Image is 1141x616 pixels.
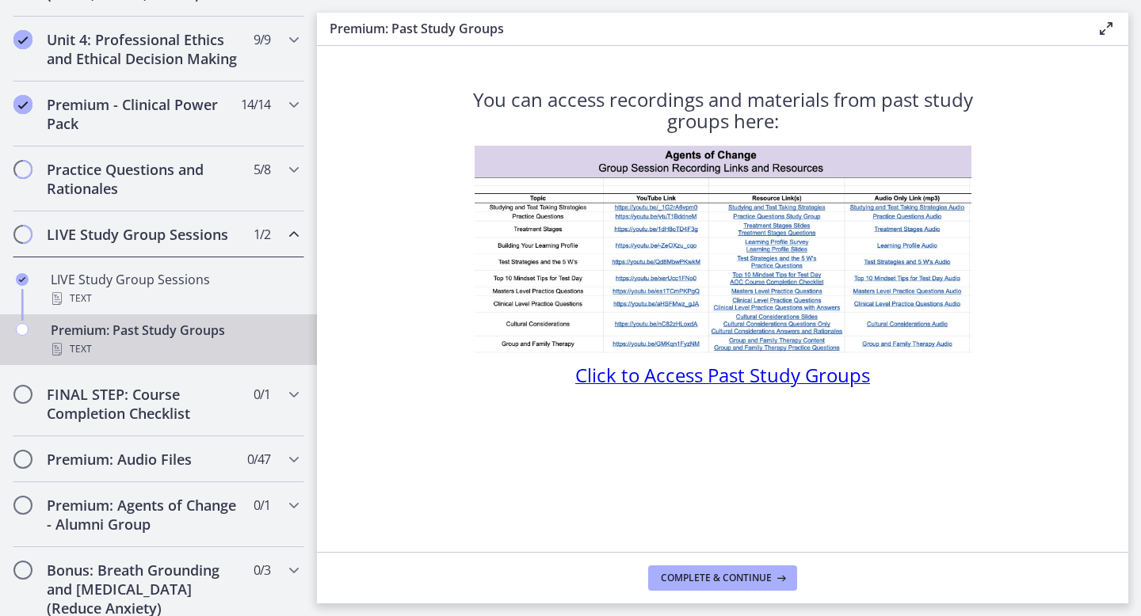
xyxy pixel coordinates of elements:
h2: Premium: Agents of Change - Alumni Group [47,496,240,534]
i: Completed [16,273,29,286]
h2: FINAL STEP: Course Completion Checklist [47,385,240,423]
i: Completed [13,95,32,114]
span: 0 / 3 [254,561,270,580]
img: 1734296182395.jpeg [475,146,971,353]
div: LIVE Study Group Sessions [51,270,298,308]
span: 14 / 14 [241,95,270,114]
span: 9 / 9 [254,30,270,49]
span: 0 / 47 [247,450,270,469]
h3: Premium: Past Study Groups [330,19,1071,38]
h2: Premium: Audio Files [47,450,240,469]
span: 1 / 2 [254,225,270,244]
span: Click to Access Past Study Groups [575,362,870,388]
h2: Premium - Clinical Power Pack [47,95,240,133]
h2: Practice Questions and Rationales [47,160,240,198]
span: 5 / 8 [254,160,270,179]
div: Premium: Past Study Groups [51,321,298,359]
div: Text [51,340,298,359]
span: You can access recordings and materials from past study groups here: [473,86,973,134]
span: Complete & continue [661,572,772,584]
i: Completed [13,30,32,49]
h2: LIVE Study Group Sessions [47,225,240,244]
h2: Unit 4: Professional Ethics and Ethical Decision Making [47,30,240,68]
div: Text [51,289,298,308]
span: 0 / 1 [254,496,270,515]
span: 0 / 1 [254,385,270,404]
button: Complete & continue [648,565,797,591]
a: Click to Access Past Study Groups [575,369,870,386]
